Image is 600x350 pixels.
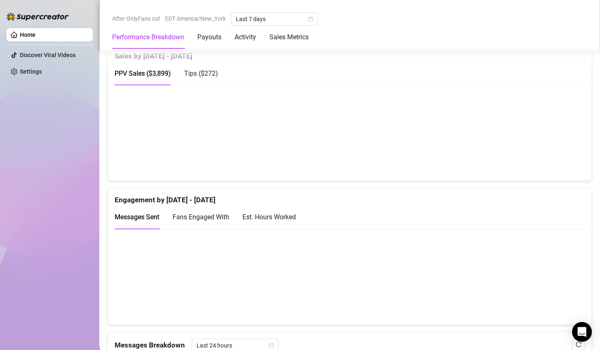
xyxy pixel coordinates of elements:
div: Est. Hours Worked [242,212,296,222]
img: logo-BBDzfeDw.svg [7,12,69,21]
span: Tips ( $272 ) [184,70,218,77]
span: Last 7 days [236,13,313,25]
span: reload [576,341,581,347]
div: Engagement by [DATE] - [DATE] [115,188,585,206]
span: EDT America/New_York [165,12,226,25]
div: Open Intercom Messenger [572,322,592,342]
div: Sales by [DATE] - [DATE] [115,44,585,62]
a: Home [20,31,36,38]
span: PPV Sales ( $3,899 ) [115,70,171,77]
div: Sales Metrics [269,32,309,42]
div: Activity [235,32,256,42]
a: Settings [20,68,42,75]
span: After OnlyFans cut [112,12,160,25]
span: calendar [308,17,313,22]
span: Fans Engaged With [173,213,229,221]
span: calendar [269,343,274,348]
a: Discover Viral Videos [20,52,76,58]
div: Performance Breakdown [112,32,184,42]
div: Payouts [197,32,221,42]
span: Messages Sent [115,213,159,221]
